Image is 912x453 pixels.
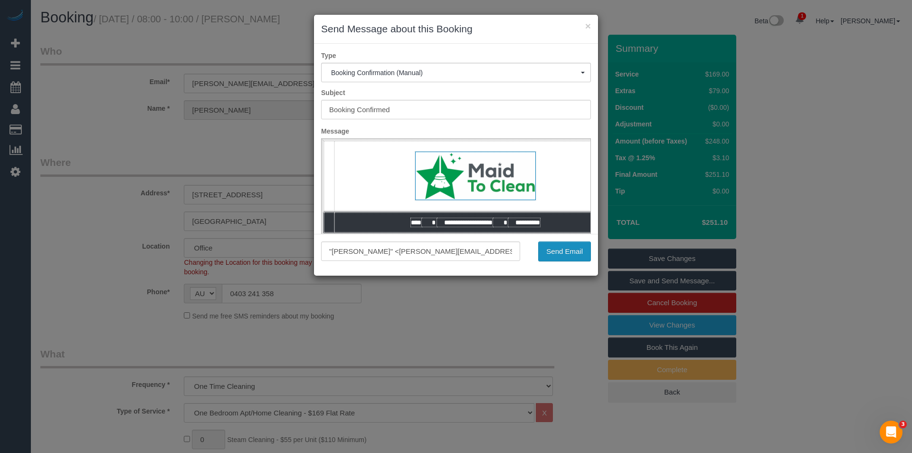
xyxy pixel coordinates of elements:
[322,139,590,287] iframe: Rich Text Editor, editor1
[314,51,598,60] label: Type
[314,88,598,97] label: Subject
[321,22,591,36] h3: Send Message about this Booking
[331,69,581,77] span: Booking Confirmation (Manual)
[538,241,591,261] button: Send Email
[321,100,591,119] input: Subject
[585,21,591,31] button: ×
[321,63,591,82] button: Booking Confirmation (Manual)
[899,421,907,428] span: 3
[314,126,598,136] label: Message
[880,421,902,443] iframe: Intercom live chat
